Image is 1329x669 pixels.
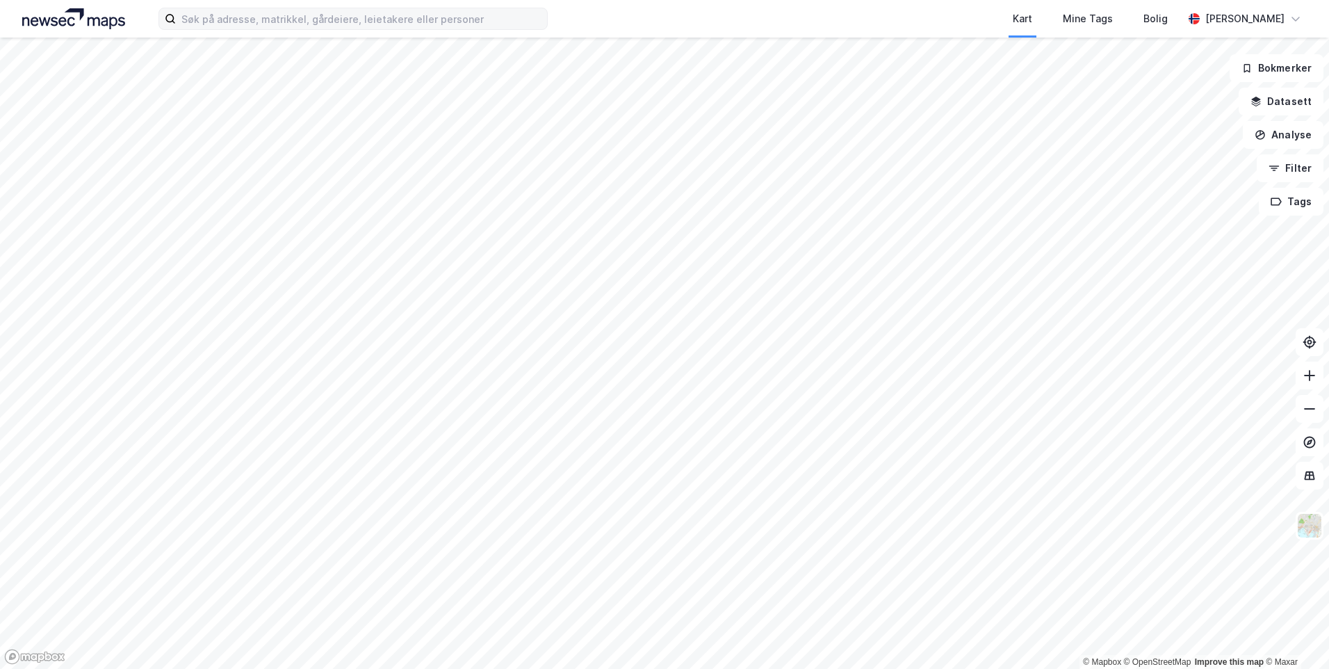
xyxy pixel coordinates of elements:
img: Z [1296,513,1323,539]
input: Søk på adresse, matrikkel, gårdeiere, leietakere eller personer [176,8,547,29]
a: Improve this map [1195,657,1264,667]
button: Datasett [1239,88,1323,115]
div: Kart [1013,10,1032,27]
iframe: Chat Widget [1259,602,1329,669]
a: Mapbox [1083,657,1121,667]
button: Filter [1257,154,1323,182]
a: OpenStreetMap [1124,657,1191,667]
div: [PERSON_NAME] [1205,10,1285,27]
button: Bokmerker [1230,54,1323,82]
div: Kontrollprogram for chat [1259,602,1329,669]
a: Mapbox homepage [4,649,65,665]
div: Mine Tags [1063,10,1113,27]
button: Tags [1259,188,1323,216]
img: logo.a4113a55bc3d86da70a041830d287a7e.svg [22,8,125,29]
div: Bolig [1143,10,1168,27]
button: Analyse [1243,121,1323,149]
